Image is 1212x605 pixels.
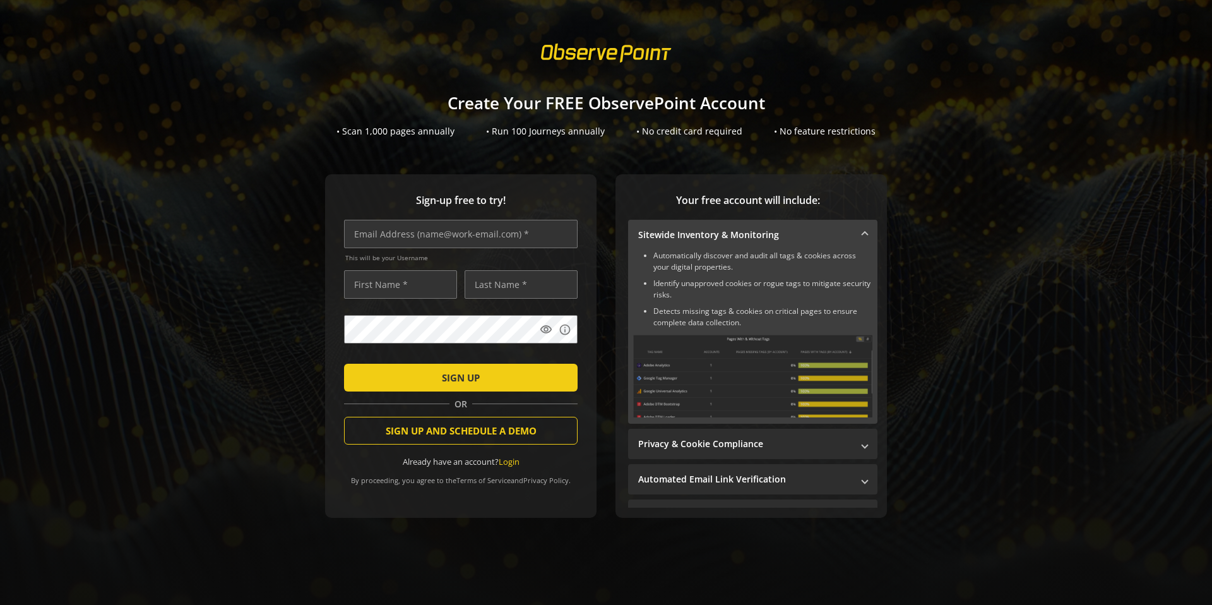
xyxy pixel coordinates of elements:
li: Detects missing tags & cookies on critical pages to ensure complete data collection. [653,306,872,328]
div: • Scan 1,000 pages annually [336,125,454,138]
a: Privacy Policy [523,476,569,485]
div: Sitewide Inventory & Monitoring [628,250,877,424]
span: This will be your Username [345,253,578,262]
mat-icon: visibility [540,323,552,336]
span: SIGN UP [442,366,480,389]
span: Your free account will include: [628,193,868,208]
span: SIGN UP AND SCHEDULE A DEMO [386,419,537,442]
input: Email Address (name@work-email.com) * [344,220,578,248]
img: Sitewide Inventory & Monitoring [633,335,872,417]
button: SIGN UP AND SCHEDULE A DEMO [344,417,578,445]
span: OR [449,398,472,410]
a: Terms of Service [456,476,511,485]
li: Automatically discover and audit all tags & cookies across your digital properties. [653,250,872,273]
mat-panel-title: Automated Email Link Verification [638,473,852,486]
mat-expansion-panel-header: Privacy & Cookie Compliance [628,429,877,459]
div: By proceeding, you agree to the and . [344,467,578,485]
div: Already have an account? [344,456,578,468]
mat-icon: info [559,323,571,336]
mat-panel-title: Privacy & Cookie Compliance [638,438,852,450]
button: SIGN UP [344,364,578,392]
mat-expansion-panel-header: Sitewide Inventory & Monitoring [628,220,877,250]
mat-expansion-panel-header: Automated Email Link Verification [628,464,877,494]
div: • Run 100 Journeys annually [486,125,605,138]
input: Last Name * [465,270,578,299]
li: Identify unapproved cookies or rogue tags to mitigate security risks. [653,278,872,301]
div: • No credit card required [636,125,742,138]
mat-panel-title: Sitewide Inventory & Monitoring [638,229,852,241]
div: • No feature restrictions [774,125,876,138]
mat-expansion-panel-header: Performance Monitoring with Web Vitals [628,500,877,530]
a: Login [499,456,520,467]
span: Sign-up free to try! [344,193,578,208]
input: First Name * [344,270,457,299]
